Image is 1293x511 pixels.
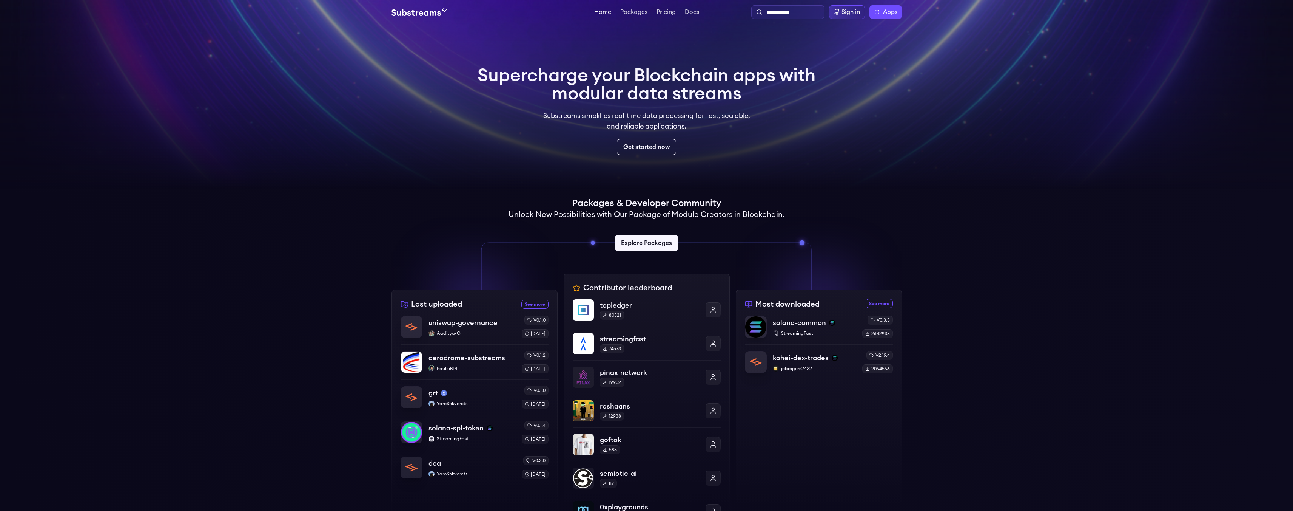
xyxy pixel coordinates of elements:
[401,387,422,408] img: grt
[401,344,549,379] a: aerodrome-substreamsaerodrome-substreamsPaulieB14PaulieB14v0.1.2[DATE]
[573,461,721,495] a: semiotic-aisemiotic-ai87
[401,316,549,344] a: uniswap-governanceuniswap-governanceAaditya-GAaditya-Gv0.1.0[DATE]
[829,320,835,326] img: solana
[745,344,893,373] a: kohei-dex-tradeskohei-dex-tradessolanajobrogers2422jobrogers2422v2.19.42054556
[773,365,779,372] img: jobrogers2422
[401,379,549,415] a: grtgrtmainnetYaroShkvoretsYaroShkvoretsv0.1.0[DATE]
[866,351,893,360] div: v2.19.4
[524,386,549,395] div: v0.1.0
[401,352,422,373] img: aerodrome-substreams
[573,427,721,461] a: goftokgoftok583
[509,209,784,220] h2: Unlock New Possibilities with Our Package of Module Creators in Blockchain.
[428,353,505,363] p: aerodrome-substreams
[522,364,549,373] div: [DATE]
[868,316,893,325] div: v0.3.3
[523,456,549,465] div: v0.2.0
[522,435,549,444] div: [DATE]
[600,344,624,353] div: 74673
[829,5,865,19] a: Sign in
[428,330,435,336] img: Aaditya-G
[745,316,893,344] a: solana-commonsolana-commonsolanaStreamingFastv0.3.32642938
[487,425,493,431] img: solana
[428,388,438,398] p: grt
[573,434,594,455] img: goftok
[615,235,678,251] a: Explore Packages
[428,436,516,442] p: StreamingFast
[773,353,829,363] p: kohei-dex-trades
[883,8,897,17] span: Apps
[593,9,613,17] a: Home
[617,139,676,155] a: Get started now
[428,317,498,328] p: uniswap-governance
[862,364,893,373] div: 2054556
[428,330,516,336] p: Aaditya-G
[773,330,856,336] p: StreamingFast
[600,300,700,311] p: topledger
[428,365,516,372] p: PaulieB14
[773,365,856,372] p: jobrogers2422
[522,470,549,479] div: [DATE]
[600,412,624,421] div: 12938
[573,327,721,360] a: streamingfaststreamingfast74673
[391,8,447,17] img: Substream's logo
[573,394,721,427] a: roshaansroshaans12938
[600,401,700,412] p: roshaans
[862,329,893,338] div: 2642938
[832,355,838,361] img: solana
[600,435,700,445] p: goftok
[745,352,766,373] img: kohei-dex-trades
[573,299,721,327] a: topledgertopledger80321
[428,401,435,407] img: YaroShkvorets
[866,299,893,308] a: See more most downloaded packages
[600,311,624,320] div: 80321
[441,390,447,396] img: mainnet
[600,378,624,387] div: 19902
[428,471,516,477] p: YaroShkvorets
[600,479,617,488] div: 87
[522,400,549,409] div: [DATE]
[428,471,435,477] img: YaroShkvorets
[573,400,594,421] img: roshaans
[428,401,516,407] p: YaroShkvorets
[428,458,441,469] p: dca
[538,110,755,132] p: Substreams simplifies real-time data processing for fast, scalable, and reliable applications.
[745,316,766,338] img: solana-common
[401,415,549,450] a: solana-spl-tokensolana-spl-tokensolanaStreamingFastv0.1.4[DATE]
[573,299,594,321] img: topledger
[600,334,700,344] p: streamingfast
[683,9,701,17] a: Docs
[401,316,422,338] img: uniswap-governance
[619,9,649,17] a: Packages
[524,421,549,430] div: v0.1.4
[401,422,422,443] img: solana-spl-token
[522,329,549,338] div: [DATE]
[428,365,435,372] img: PaulieB14
[521,300,549,309] a: See more recently uploaded packages
[573,367,594,388] img: pinax-network
[524,316,549,325] div: v0.1.0
[401,450,549,479] a: dcadcaYaroShkvoretsYaroShkvoretsv0.2.0[DATE]
[428,423,484,434] p: solana-spl-token
[524,351,549,360] div: v0.1.2
[773,317,826,328] p: solana-common
[573,360,721,394] a: pinax-networkpinax-network19902
[600,367,700,378] p: pinax-network
[600,445,620,454] div: 583
[573,468,594,489] img: semiotic-ai
[478,67,816,103] h1: Supercharge your Blockchain apps with modular data streams
[572,197,721,209] h1: Packages & Developer Community
[841,8,860,17] div: Sign in
[600,468,700,479] p: semiotic-ai
[401,457,422,478] img: dca
[655,9,677,17] a: Pricing
[573,333,594,354] img: streamingfast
